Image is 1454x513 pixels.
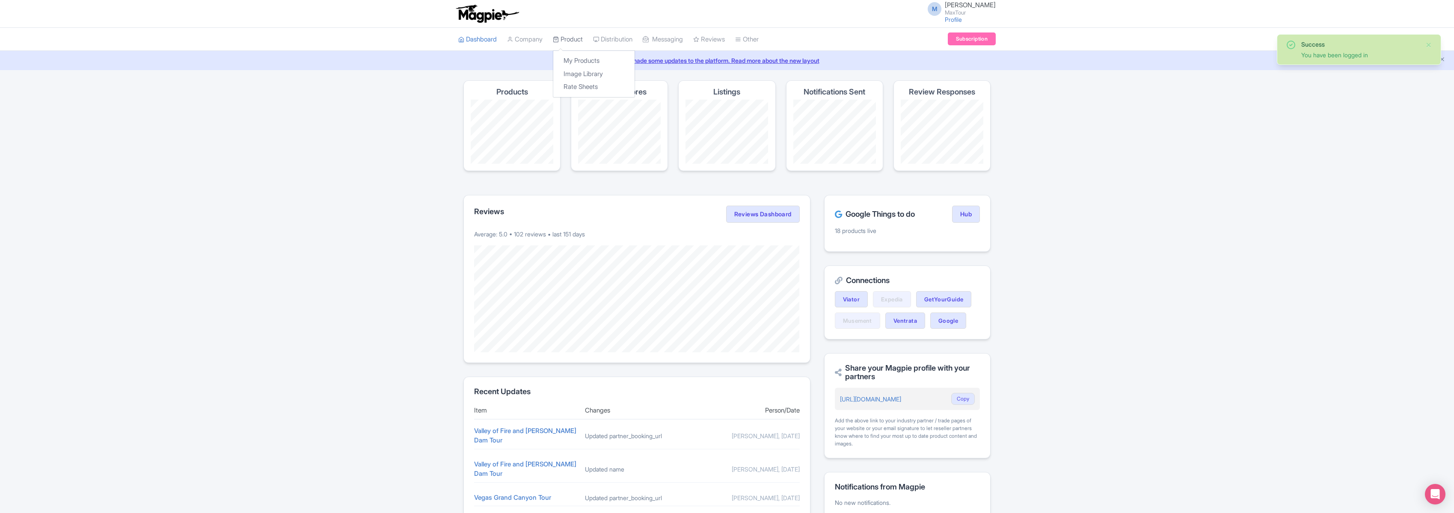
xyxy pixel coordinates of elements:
div: [PERSON_NAME], [DATE] [696,465,800,474]
button: Copy [951,393,975,405]
a: My Products [553,54,635,68]
a: GetYourGuide [916,291,972,307]
a: Subscription [948,32,996,45]
h2: Connections [835,276,980,285]
h4: Listings [713,88,740,96]
div: Updated partner_booking_url [585,493,689,502]
a: Other [735,28,759,51]
div: Updated name [585,465,689,474]
a: Ventrata [885,313,925,329]
h2: Notifications from Magpie [835,483,980,491]
a: Vegas Grand Canyon Tour [474,493,551,501]
a: Image Library [553,68,635,81]
h4: Products [496,88,528,96]
h2: Reviews [474,207,504,216]
span: [PERSON_NAME] [945,1,996,9]
a: Hub [952,206,980,223]
div: Open Intercom Messenger [1425,484,1445,504]
a: Valley of Fire and [PERSON_NAME] Dam Tour [474,427,576,445]
a: Dashboard [458,28,497,51]
a: Messaging [643,28,683,51]
h2: Share your Magpie profile with your partners [835,364,980,381]
div: [PERSON_NAME], [DATE] [696,431,800,440]
a: Distribution [593,28,632,51]
a: Profile [945,16,962,23]
a: We made some updates to the platform. Read more about the new layout [5,56,1449,65]
a: Rate Sheets [553,80,635,94]
small: MaxTour [945,10,996,15]
div: Success [1301,40,1418,49]
h2: Google Things to do [835,210,915,218]
button: Close [1425,40,1432,50]
a: Product [553,28,583,51]
a: Expedia [873,291,911,307]
img: logo-ab69f6fb50320c5b225c76a69d11143b.png [454,4,520,23]
a: Musement [835,313,880,329]
a: Valley of Fire and [PERSON_NAME] Dam Tour [474,460,576,478]
h4: Review Responses [909,88,975,96]
p: Average: 5.0 • 102 reviews • last 151 days [474,230,800,239]
div: Person/Date [696,406,800,416]
div: Updated partner_booking_url [585,431,689,440]
div: Changes [585,406,689,416]
div: Add the above link to your industry partner / trade pages of your website or your email signature... [835,417,980,448]
p: 18 products live [835,226,980,235]
a: Viator [835,291,868,307]
a: [URL][DOMAIN_NAME] [840,395,901,403]
button: Close announcement [1439,55,1445,65]
a: Google [930,313,966,329]
a: Company [507,28,543,51]
h2: Recent Updates [474,387,800,396]
div: Item [474,406,578,416]
div: You have been logged in [1301,50,1418,59]
a: M [PERSON_NAME] MaxTour [923,2,996,15]
a: Reviews Dashboard [726,206,800,223]
span: M [928,2,941,16]
a: Reviews [693,28,725,51]
div: [PERSON_NAME], [DATE] [696,493,800,502]
h4: Notifications Sent [804,88,865,96]
p: No new notifications. [835,498,980,507]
